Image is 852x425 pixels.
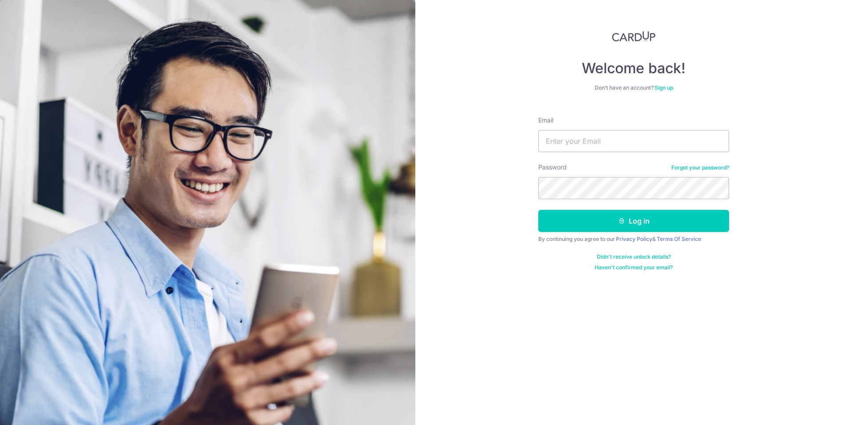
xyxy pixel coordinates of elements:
[538,130,729,152] input: Enter your Email
[595,264,673,271] a: Haven't confirmed your email?
[616,236,652,242] a: Privacy Policy
[538,163,567,172] label: Password
[538,84,729,91] div: Don’t have an account?
[655,84,673,91] a: Sign up
[538,116,553,125] label: Email
[538,236,729,243] div: By continuing you agree to our &
[597,253,671,260] a: Didn't receive unlock details?
[657,236,701,242] a: Terms Of Service
[671,164,729,171] a: Forgot your password?
[538,59,729,77] h4: Welcome back!
[612,31,655,42] img: CardUp Logo
[538,210,729,232] button: Log in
